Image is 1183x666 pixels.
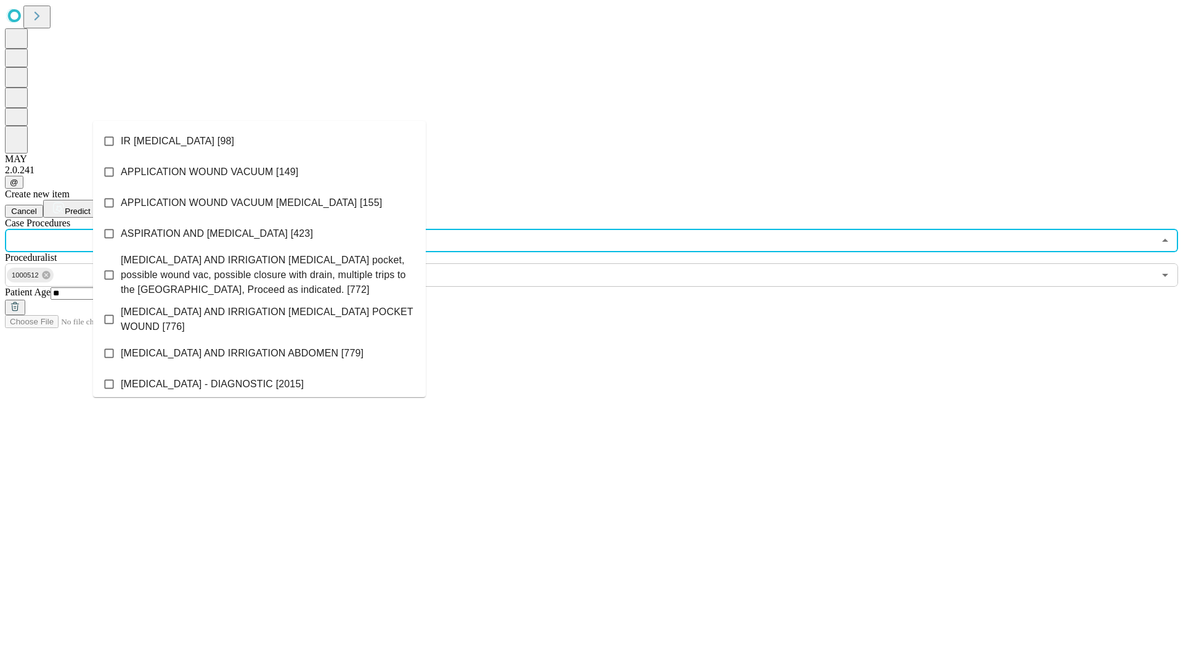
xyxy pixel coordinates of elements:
span: Patient Age [5,287,51,297]
button: Open [1157,266,1174,284]
div: 2.0.241 [5,165,1178,176]
button: Cancel [5,205,43,218]
div: MAY [5,154,1178,165]
span: @ [10,178,18,187]
span: 1000512 [7,268,44,282]
span: Cancel [11,207,37,216]
button: @ [5,176,23,189]
button: Close [1157,232,1174,249]
span: IR [MEDICAL_DATA] [98] [121,134,234,149]
span: [MEDICAL_DATA] - DIAGNOSTIC [2015] [121,377,304,392]
span: Create new item [5,189,70,199]
span: APPLICATION WOUND VACUUM [MEDICAL_DATA] [155] [121,195,382,210]
button: Predict [43,200,100,218]
div: 1000512 [7,268,54,282]
span: APPLICATION WOUND VACUUM [149] [121,165,298,179]
span: Predict [65,207,90,216]
span: Scheduled Procedure [5,218,70,228]
span: [MEDICAL_DATA] AND IRRIGATION [MEDICAL_DATA] POCKET WOUND [776] [121,305,416,334]
span: [MEDICAL_DATA] AND IRRIGATION ABDOMEN [779] [121,346,364,361]
span: [MEDICAL_DATA] AND IRRIGATION [MEDICAL_DATA] pocket, possible wound vac, possible closure with dr... [121,253,416,297]
span: ASPIRATION AND [MEDICAL_DATA] [423] [121,226,313,241]
span: Proceduralist [5,252,57,263]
